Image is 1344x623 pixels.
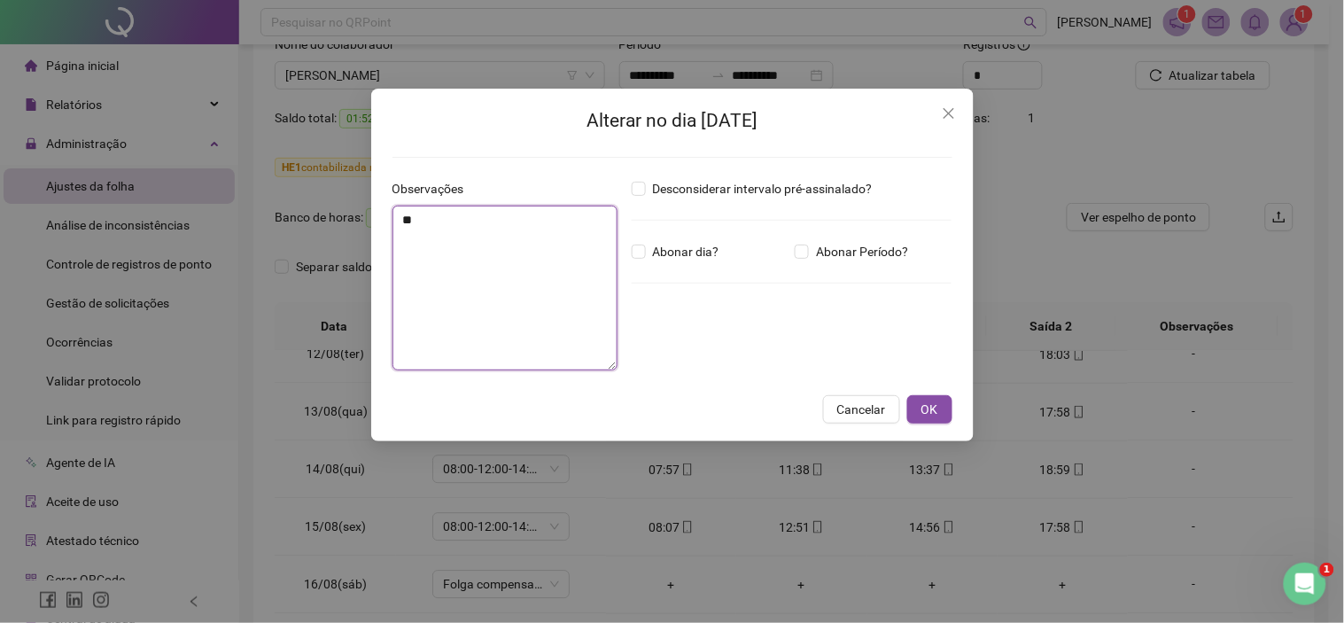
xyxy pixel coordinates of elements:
[823,395,900,424] button: Cancelar
[646,242,726,261] span: Abonar dia?
[809,242,915,261] span: Abonar Período?
[935,99,963,128] button: Close
[1320,563,1334,577] span: 1
[1284,563,1326,605] iframe: Intercom live chat
[392,106,952,136] h2: Alterar no dia [DATE]
[942,106,956,121] span: close
[646,179,880,199] span: Desconsiderar intervalo pré-assinalado?
[837,400,886,419] span: Cancelar
[907,395,952,424] button: OK
[921,400,938,419] span: OK
[392,179,476,199] label: Observações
